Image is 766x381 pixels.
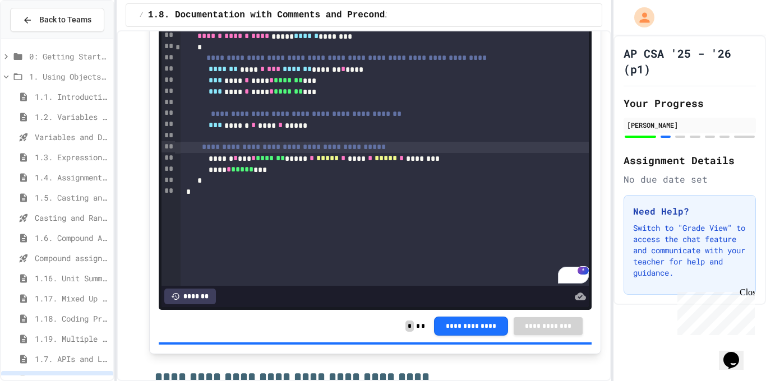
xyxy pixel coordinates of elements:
[4,4,77,71] div: Chat with us now!Close
[35,111,109,123] span: 1.2. Variables and Data Types
[719,336,755,370] iframe: chat widget
[35,353,109,365] span: 1.7. APIs and Libraries
[35,91,109,103] span: 1.1. Introduction to Algorithms, Programming, and Compilers
[624,152,756,168] h2: Assignment Details
[29,71,109,82] span: 1. Using Objects and Methods
[35,232,109,244] span: 1.6. Compound Assignment Operators
[624,95,756,111] h2: Your Progress
[627,120,753,130] div: [PERSON_NAME]
[622,4,657,30] div: My Account
[35,252,109,264] span: Compound assignment operators - Quiz
[148,8,417,22] span: 1.8. Documentation with Comments and Preconditions
[673,287,755,335] iframe: chat widget
[35,212,109,224] span: Casting and Ranges of variables - Quiz
[624,173,756,186] div: No due date set
[39,14,91,26] span: Back to Teams
[35,333,109,345] span: 1.19. Multiple Choice Exercises for Unit 1a (1.1-1.6)
[35,131,109,143] span: Variables and Data Types - Quiz
[35,292,109,304] span: 1.17. Mixed Up Code Practice 1.1-1.6
[29,50,109,62] span: 0: Getting Started
[633,222,746,278] p: Switch to "Grade View" to access the chat feature and communicate with your teacher for help and ...
[624,45,756,77] h1: AP CSA '25 - '26 (p1)
[35,171,109,183] span: 1.4. Assignment and Input
[633,205,746,218] h3: Need Help?
[35,151,109,163] span: 1.3. Expressions and Output [New]
[35,192,109,203] span: 1.5. Casting and Ranges of Values
[35,313,109,324] span: 1.18. Coding Practice 1a (1.1-1.6)
[35,272,109,284] span: 1.16. Unit Summary 1a (1.1-1.6)
[140,11,144,20] span: /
